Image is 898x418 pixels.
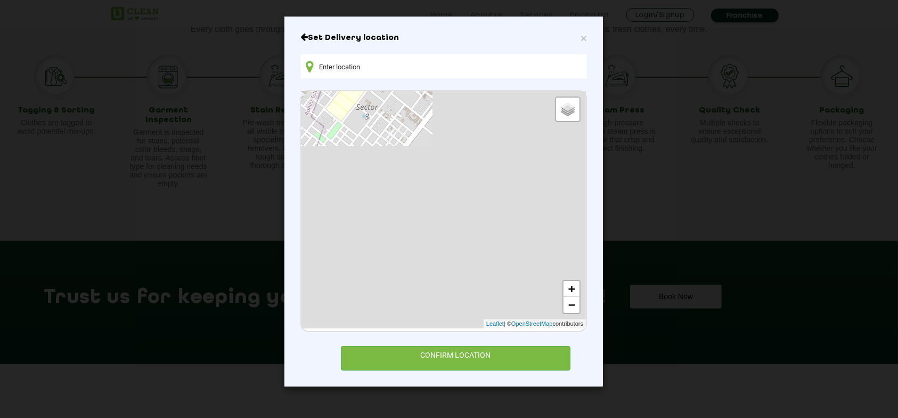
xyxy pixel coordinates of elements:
a: OpenStreetMap [511,319,553,328]
a: Zoom out [564,297,579,313]
div: CONFIRM LOCATION [341,346,570,370]
a: Zoom in [564,281,579,297]
h6: Close [300,33,587,43]
a: Leaflet [486,319,504,328]
input: Enter location [300,54,587,78]
a: Layers [556,98,579,121]
div: | © contributors [484,319,586,328]
span: × [581,32,587,44]
button: Close [581,33,587,44]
